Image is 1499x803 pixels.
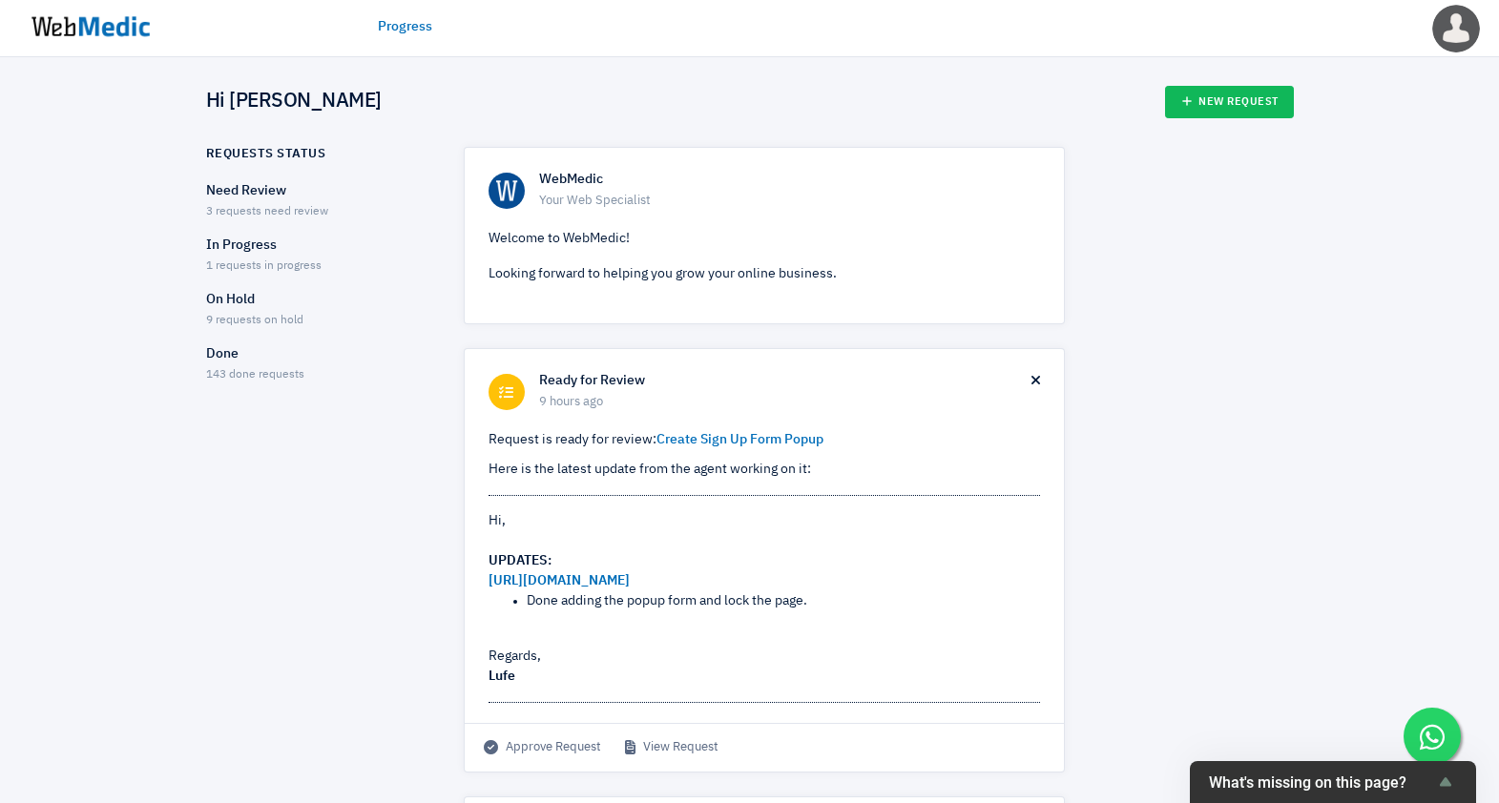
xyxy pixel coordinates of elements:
[206,236,430,256] p: In Progress
[539,172,1040,189] h6: WebMedic
[489,669,515,683] strong: Lufe
[206,206,328,217] span: 3 requests need review
[489,460,1040,480] p: Here is the latest update from the agent working on it:
[1209,773,1434,792] span: What's missing on this page?
[625,738,718,757] a: View Request
[489,264,1040,284] p: Looking forward to helping you grow your online business.
[206,260,322,272] span: 1 requests in progress
[489,574,630,587] a: [URL][DOMAIN_NAME]
[489,430,1040,450] p: Request is ready for review:
[206,315,303,326] span: 9 requests on hold
[527,591,1040,611] li: Done adding the popup form and lock the page.
[539,373,1031,390] h6: Ready for Review
[489,229,1040,249] p: Welcome to WebMedic!
[539,393,1031,412] span: 9 hours ago
[1209,771,1457,793] button: Show survey - What's missing on this page?
[206,369,304,381] span: 143 done requests
[489,627,1040,687] div: Regards,
[206,181,430,201] p: Need Review
[206,90,382,114] h4: Hi [PERSON_NAME]
[539,192,1040,211] span: Your Web Specialist
[206,344,430,364] p: Done
[206,290,430,310] p: On Hold
[206,147,326,162] h6: Requests Status
[489,554,630,587] strong: UPDATES:
[1165,86,1294,118] a: New Request
[489,511,1040,591] div: Hi,
[656,433,823,446] a: Create Sign Up Form Popup
[378,17,432,37] a: Progress
[484,738,601,757] span: Approve Request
